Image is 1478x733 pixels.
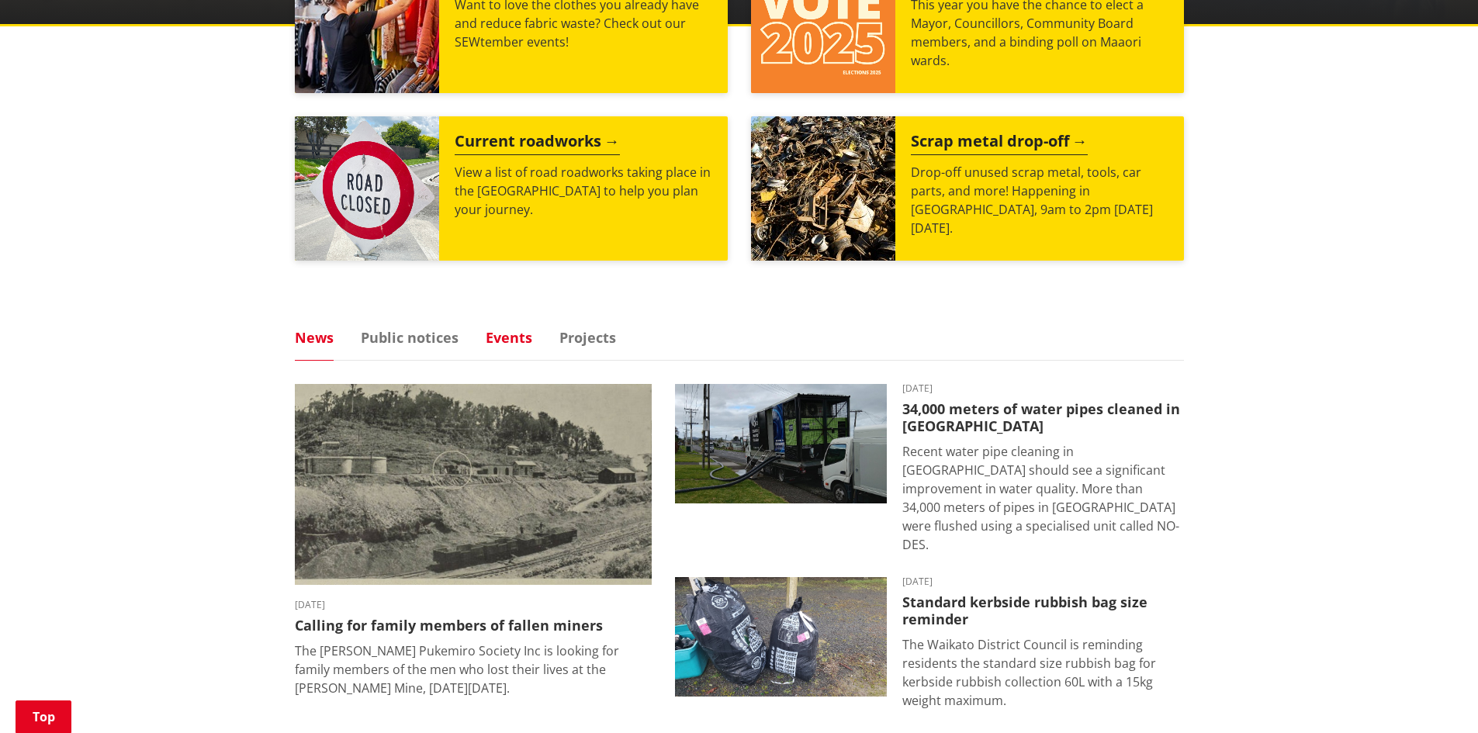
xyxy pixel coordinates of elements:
[751,116,895,261] img: Scrap metal collection
[902,635,1184,710] p: The Waikato District Council is reminding residents the standard size rubbish bag for kerbside ru...
[295,384,652,697] a: A black-and-white historic photograph shows a hillside with trees, small buildings, and cylindric...
[675,384,887,503] img: NO-DES unit flushing water pipes in Huntly
[486,330,532,344] a: Events
[559,330,616,344] a: Projects
[455,132,620,155] h2: Current roadworks
[902,384,1184,393] time: [DATE]
[675,384,1184,554] a: [DATE] 34,000 meters of water pipes cleaned in [GEOGRAPHIC_DATA] Recent water pipe cleaning in [G...
[295,384,652,585] img: Glen Afton Mine 1939
[902,594,1184,628] h3: Standard kerbside rubbish bag size reminder
[675,577,887,697] img: 20250825_074435
[295,116,728,261] a: Current roadworks View a list of road roadworks taking place in the [GEOGRAPHIC_DATA] to help you...
[902,401,1184,434] h3: 34,000 meters of water pipes cleaned in [GEOGRAPHIC_DATA]
[295,600,652,610] time: [DATE]
[295,330,334,344] a: News
[295,116,439,261] img: Road closed sign
[361,330,459,344] a: Public notices
[295,617,652,634] h3: Calling for family members of fallen miners
[902,577,1184,586] time: [DATE]
[751,116,1184,261] a: A massive pile of rusted scrap metal, including wheels and various industrial parts, under a clea...
[911,163,1168,237] p: Drop-off unused scrap metal, tools, car parts, and more! Happening in [GEOGRAPHIC_DATA], 9am to 2...
[16,700,71,733] a: Top
[902,442,1184,554] p: Recent water pipe cleaning in [GEOGRAPHIC_DATA] should see a significant improvement in water qua...
[911,132,1088,155] h2: Scrap metal drop-off
[1407,668,1462,724] iframe: Messenger Launcher
[295,641,652,697] p: The [PERSON_NAME] Pukemiro Society Inc is looking for family members of the men who lost their li...
[455,163,712,219] p: View a list of road roadworks taking place in the [GEOGRAPHIC_DATA] to help you plan your journey.
[675,577,1184,710] a: [DATE] Standard kerbside rubbish bag size reminder The Waikato District Council is reminding resi...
